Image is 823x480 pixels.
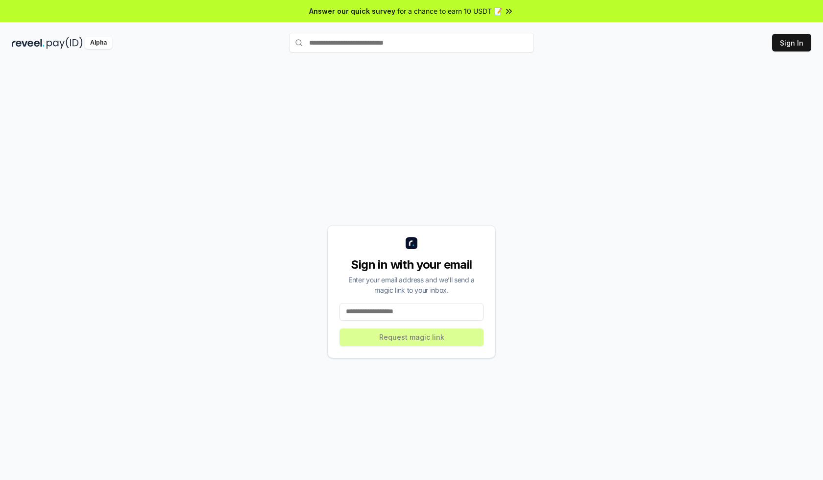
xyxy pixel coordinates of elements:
[339,275,484,295] div: Enter your email address and we’ll send a magic link to your inbox.
[339,257,484,273] div: Sign in with your email
[397,6,502,16] span: for a chance to earn 10 USDT 📝
[12,37,45,49] img: reveel_dark
[772,34,811,51] button: Sign In
[47,37,83,49] img: pay_id
[85,37,112,49] div: Alpha
[309,6,395,16] span: Answer our quick survey
[406,237,417,249] img: logo_small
